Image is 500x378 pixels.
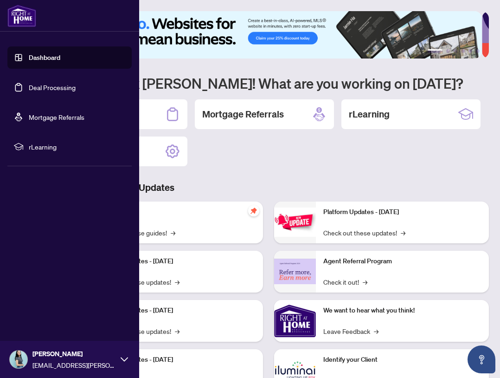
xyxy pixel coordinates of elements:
p: Self-Help [97,207,256,217]
span: → [175,277,179,287]
img: logo [7,5,36,27]
span: [EMAIL_ADDRESS][PERSON_NAME][DOMAIN_NAME] [32,360,116,370]
span: → [363,277,367,287]
p: Agent Referral Program [323,256,481,267]
img: Profile Icon [10,351,27,368]
p: Identify your Client [323,355,481,365]
button: 6 [476,49,480,53]
span: pushpin [248,205,259,216]
span: → [171,228,175,238]
a: Deal Processing [29,83,76,91]
span: → [374,326,378,336]
h3: Brokerage & Industry Updates [48,181,489,194]
h1: Welcome back [PERSON_NAME]! What are you working on [DATE]? [48,74,489,92]
a: Dashboard [29,53,60,62]
p: Platform Updates - [DATE] [323,207,481,217]
h2: rLearning [349,108,390,121]
button: Open asap [468,345,495,373]
button: 1 [428,49,442,53]
span: → [401,228,405,238]
p: We want to hear what you think! [323,306,481,316]
span: [PERSON_NAME] [32,349,116,359]
button: 2 [446,49,450,53]
img: Platform Updates - June 23, 2025 [274,208,316,237]
span: rLearning [29,142,125,152]
button: 4 [461,49,465,53]
button: 3 [454,49,457,53]
img: Agent Referral Program [274,259,316,284]
h2: Mortgage Referrals [202,108,284,121]
a: Check it out!→ [323,277,367,287]
button: 5 [468,49,472,53]
a: Leave Feedback→ [323,326,378,336]
p: Platform Updates - [DATE] [97,256,256,267]
a: Check out these updates!→ [323,228,405,238]
p: Platform Updates - [DATE] [97,355,256,365]
span: → [175,326,179,336]
p: Platform Updates - [DATE] [97,306,256,316]
a: Mortgage Referrals [29,113,84,121]
img: Slide 0 [48,11,482,59]
img: We want to hear what you think! [274,300,316,342]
